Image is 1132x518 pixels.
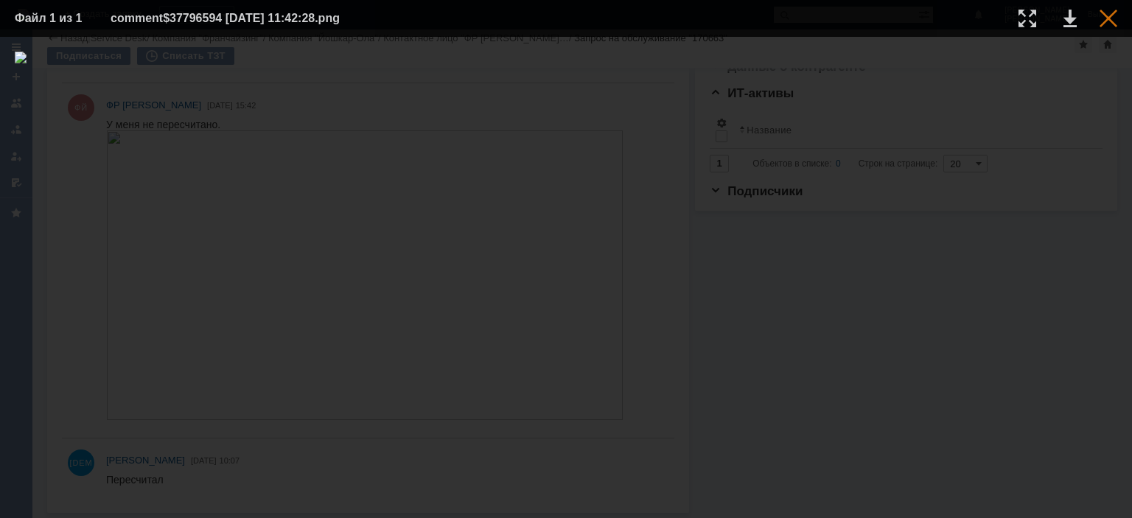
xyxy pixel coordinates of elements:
[1100,10,1117,27] div: Закрыть окно (Esc)
[1063,10,1077,27] div: Скачать файл
[1019,10,1036,27] div: Увеличить масштаб
[111,10,377,27] div: comment$37796594 [DATE] 11:42:28.png
[15,13,88,24] div: Файл 1 из 1
[15,52,1117,503] img: download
